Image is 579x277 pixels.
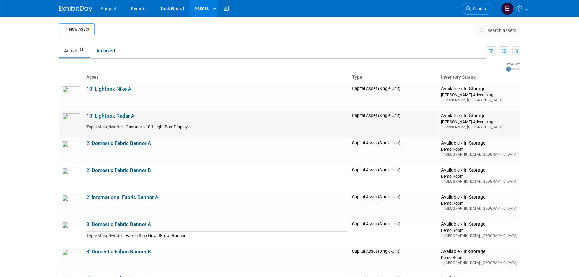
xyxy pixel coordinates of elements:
[441,179,517,184] div: [GEOGRAPHIC_DATA], [GEOGRAPHIC_DATA]
[441,200,517,206] div: Demo Room
[59,44,90,57] a: Active22
[86,113,134,119] a: 10' Lightbox Radar A
[506,62,520,66] div: Image Size
[78,47,85,52] span: 22
[349,137,438,165] td: Capital Asset (Single-Unit)
[462,3,492,15] a: Search
[86,123,124,131] td: Type/Make/Model:
[91,44,120,57] a: Archived
[441,92,517,98] div: [PERSON_NAME] Advertising
[441,221,517,227] div: Available / In-Storage
[441,249,517,255] div: Available / In-Storage
[441,146,517,152] div: Demo Room
[441,86,517,92] div: Available / In-Storage
[84,72,349,83] th: Asset
[86,232,124,239] td: Type/Make/Model:
[441,233,517,238] div: [GEOGRAPHIC_DATA], [GEOGRAPHIC_DATA]
[476,25,520,36] button: search assets
[349,72,438,83] th: Type
[441,227,517,233] div: Demo Room
[349,192,438,219] td: Capital Asset (Single-Unit)
[441,125,517,130] div: Baton Rouge, [GEOGRAPHIC_DATA]
[59,6,92,12] img: ExhibitDay
[86,86,131,92] a: 10' Lightbox Nike A
[441,206,517,211] div: [GEOGRAPHIC_DATA], [GEOGRAPHIC_DATA]
[124,123,347,131] td: Casonara 10ft Light Box Display
[488,28,516,33] span: search assets
[86,249,151,255] a: 8' Domestic Fabric Banner B
[441,152,517,157] div: [GEOGRAPHIC_DATA], [GEOGRAPHIC_DATA]
[86,194,158,200] a: 2' International Fabric Banner A
[441,173,517,179] div: Demo Room
[441,98,517,103] div: Baton Rouge, [GEOGRAPHIC_DATA]
[349,83,438,110] td: Capital Asset (Single-Unit)
[441,140,517,146] div: Available / In-Storage
[441,255,517,260] div: Demo Room
[501,2,514,15] img: Event Coordinator
[349,219,438,246] td: Capital Asset (Single-Unit)
[471,6,486,11] span: Search
[349,246,438,273] td: Capital Asset (Single-Unit)
[349,165,438,192] td: Capital Asset (Single-Unit)
[100,6,116,11] span: Surgitel
[441,260,517,265] div: [GEOGRAPHIC_DATA], [GEOGRAPHIC_DATA]
[349,110,438,137] td: Capital Asset (Single-Unit)
[86,167,151,173] a: 2' Domestic Fabric Banner B
[86,221,151,227] a: 8' Domestic Fabric Banner A
[441,167,517,173] div: Available / In-Storage
[124,232,347,239] td: Fabric Sign Guys 8-foot Banner
[86,140,151,146] a: 2' Domestic Fabric Banner A
[441,119,517,125] div: [PERSON_NAME] Advertising
[441,113,517,119] div: Available / In-Storage
[59,23,95,35] button: New Asset
[441,194,517,200] div: Available / In-Storage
